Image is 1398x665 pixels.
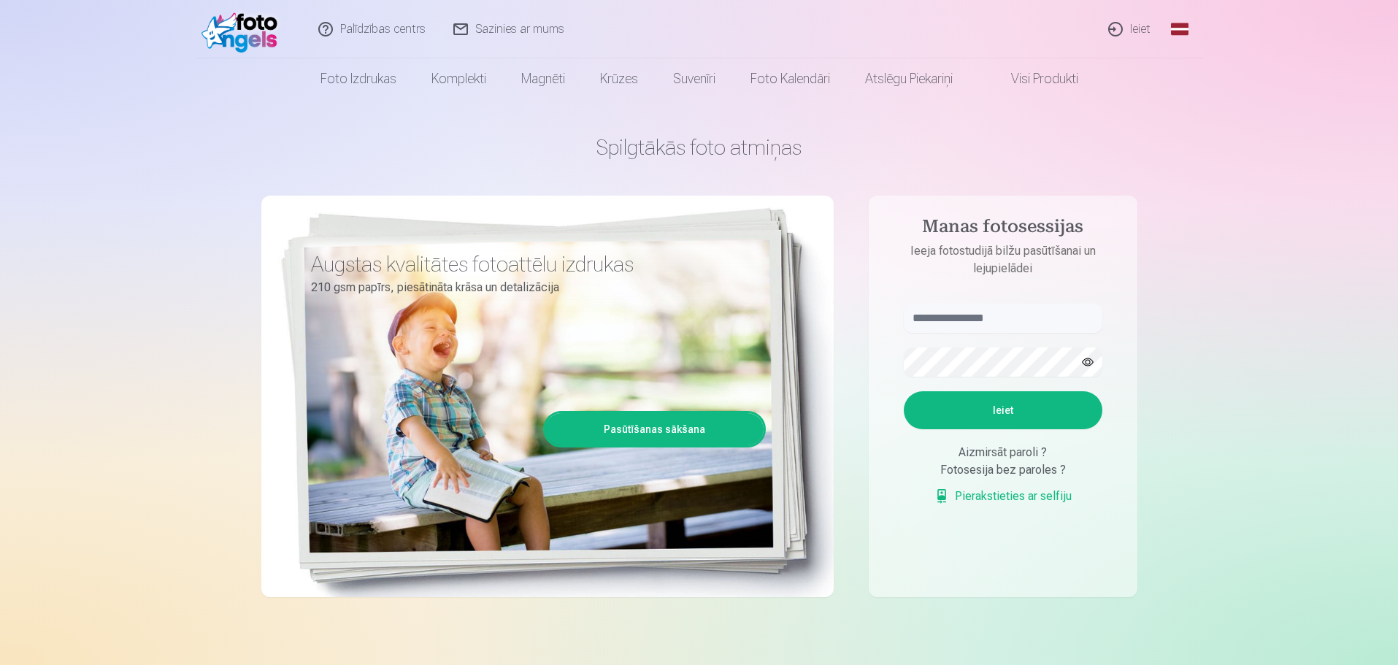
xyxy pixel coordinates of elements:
[545,413,764,445] a: Pasūtīšanas sākšana
[904,391,1102,429] button: Ieiet
[656,58,733,99] a: Suvenīri
[904,444,1102,461] div: Aizmirsāt paroli ?
[201,6,285,53] img: /fa1
[889,242,1117,277] p: Ieeja fotostudijā bilžu pasūtīšanai un lejupielādei
[889,216,1117,242] h4: Manas fotosessijas
[904,461,1102,479] div: Fotosesija bez paroles ?
[311,277,755,298] p: 210 gsm papīrs, piesātināta krāsa un detalizācija
[303,58,414,99] a: Foto izdrukas
[504,58,583,99] a: Magnēti
[848,58,970,99] a: Atslēgu piekariņi
[733,58,848,99] a: Foto kalendāri
[934,488,1072,505] a: Pierakstieties ar selfiju
[414,58,504,99] a: Komplekti
[583,58,656,99] a: Krūzes
[970,58,1096,99] a: Visi produkti
[311,251,755,277] h3: Augstas kvalitātes fotoattēlu izdrukas
[261,134,1137,161] h1: Spilgtākās foto atmiņas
